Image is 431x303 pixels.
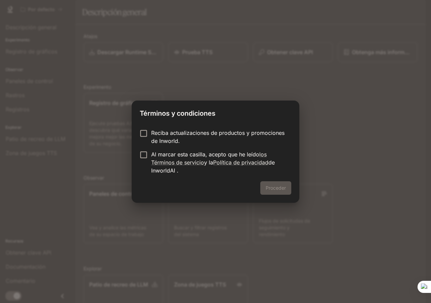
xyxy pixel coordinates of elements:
font: y la [204,159,213,166]
font: Términos y condiciones [140,109,215,117]
a: los Términos de servicio [151,151,267,166]
font: Al marcar esta casilla, acepto que he leído [151,151,259,158]
a: Política de privacidad [213,159,268,166]
font: de InworldAI . [151,159,275,174]
font: Reciba actualizaciones de productos y promociones de Inworld. [151,129,285,144]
